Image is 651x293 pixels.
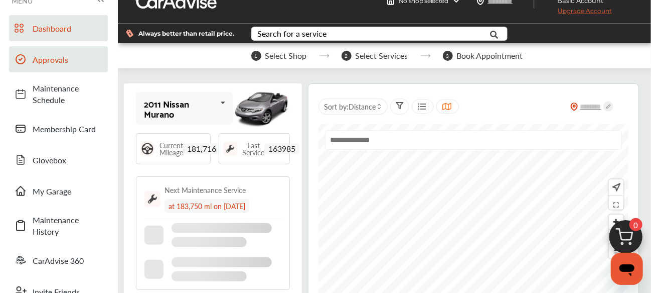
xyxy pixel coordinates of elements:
[138,31,234,37] span: Always better than retail price.
[144,191,160,207] img: maintenance_logo
[543,7,612,20] span: Upgrade Account
[602,216,650,264] img: cart_icon.3d0951e8.svg
[9,116,108,142] a: Membership Card
[165,185,246,195] div: Next Maintenance Service
[629,218,642,231] span: 0
[349,102,376,112] span: Distance
[183,143,220,154] span: 181,716
[33,54,103,65] span: Approvals
[319,54,330,58] img: stepper-arrow.e24c07c6.svg
[33,123,103,135] span: Membership Card
[443,51,453,61] span: 3
[159,142,183,156] span: Current Mileage
[611,253,643,285] iframe: Button to launch messaging window
[264,143,299,154] span: 163985
[9,15,108,41] a: Dashboard
[324,102,376,112] span: Sort by :
[233,87,290,130] img: mobile_7448_st0640_046.jpg
[33,23,103,34] span: Dashboard
[257,30,327,38] div: Search for a service
[420,54,431,58] img: stepper-arrow.e24c07c6.svg
[265,51,307,60] span: Select Shop
[610,182,621,193] img: recenter.ce011a49.svg
[144,99,216,119] div: 2011 Nissan Murano
[609,215,623,229] button: Zoom in
[33,185,103,197] span: My Garage
[242,142,264,156] span: Last Service
[9,178,108,204] a: My Garage
[126,29,133,38] img: dollor_label_vector.a70140d1.svg
[140,142,154,156] img: steering_logo
[165,199,249,213] div: at 183,750 mi on [DATE]
[33,154,103,166] span: Glovebox
[33,255,103,266] span: CarAdvise 360
[570,103,578,111] img: location_vector_orange.38f05af8.svg
[251,51,261,61] span: 1
[9,209,108,242] a: Maintenance History
[342,51,352,61] span: 2
[33,214,103,237] span: Maintenance History
[9,247,108,273] a: CarAdvise 360
[223,142,237,156] img: maintenance_logo
[457,51,523,60] span: Book Appointment
[9,147,108,173] a: Glovebox
[356,51,408,60] span: Select Services
[9,46,108,72] a: Approvals
[33,82,103,106] span: Maintenance Schedule
[9,77,108,111] a: Maintenance Schedule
